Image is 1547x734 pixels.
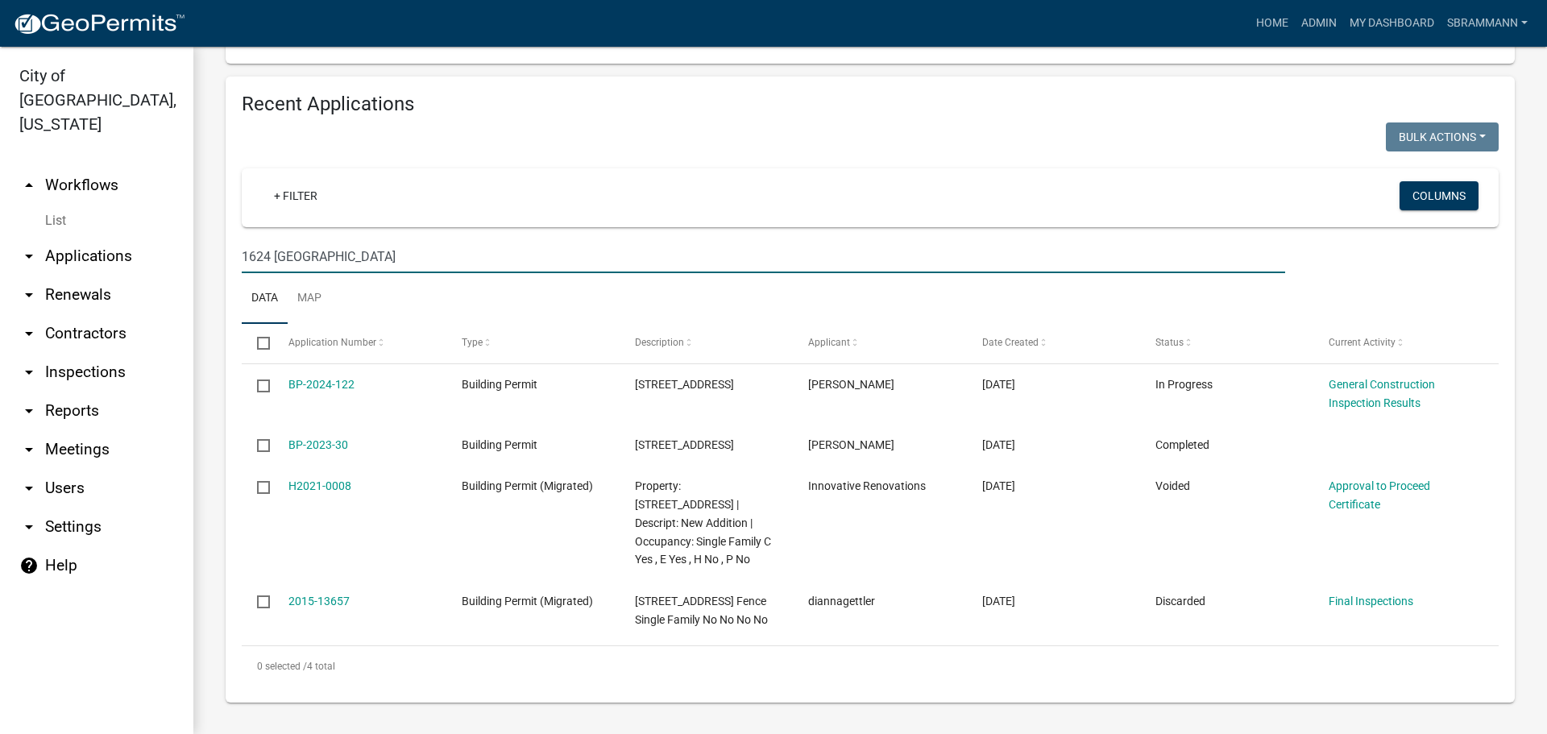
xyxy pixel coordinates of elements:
i: arrow_drop_down [19,285,39,305]
span: In Progress [1155,378,1213,391]
span: Description [635,337,684,348]
i: arrow_drop_down [19,401,39,421]
datatable-header-cell: Description [620,324,793,363]
i: arrow_drop_down [19,247,39,266]
span: Date Created [982,337,1039,348]
datatable-header-cell: Status [1140,324,1313,363]
span: Voided [1155,479,1190,492]
datatable-header-cell: Date Created [966,324,1139,363]
span: diannagettler [808,595,875,608]
a: 2015-13657 [288,595,350,608]
span: Discarded [1155,595,1205,608]
span: Status [1155,337,1184,348]
span: 0 selected / [257,661,307,672]
span: Completed [1155,438,1209,451]
datatable-header-cell: Select [242,324,272,363]
a: Final Inspections [1329,595,1413,608]
a: Data [242,273,288,325]
span: 04/11/2015 [982,595,1015,608]
span: Type [462,337,483,348]
span: 1624 VICTORIA ST [635,378,734,391]
a: Home [1250,8,1295,39]
span: Application Number [288,337,376,348]
span: Building Permit (Migrated) [462,595,593,608]
span: Building Permit (Migrated) [462,479,593,492]
a: H2021-0008 [288,479,351,492]
div: 4 total [242,646,1499,686]
span: Applicant [808,337,850,348]
a: My Dashboard [1343,8,1441,39]
span: Joni Ahrenholtz [808,378,894,391]
span: Current Activity [1329,337,1396,348]
a: SBrammann [1441,8,1534,39]
datatable-header-cell: Type [446,324,620,363]
i: arrow_drop_down [19,440,39,459]
h4: Recent Applications [242,93,1499,116]
button: Bulk Actions [1386,122,1499,151]
button: Columns [1400,181,1479,210]
span: 11/04/2024 [982,378,1015,391]
span: 1624 VICTORIA ST 1624 Victoria St Fence Single Family No No No No [635,595,768,626]
a: BP-2023-30 [288,438,348,451]
span: Building Permit [462,378,537,391]
a: General Construction Inspection Results [1329,378,1435,409]
span: 05/03/2023 [982,438,1015,451]
a: Approval to Proceed Certificate [1329,479,1430,511]
datatable-header-cell: Application Number [272,324,446,363]
i: arrow_drop_down [19,324,39,343]
i: help [19,556,39,575]
span: 03/12/2021 [982,479,1015,492]
input: Search for applications [242,240,1285,273]
i: arrow_drop_down [19,363,39,382]
i: arrow_drop_up [19,176,39,195]
datatable-header-cell: Applicant [793,324,966,363]
a: BP-2024-122 [288,378,355,391]
span: Building Permit [462,438,537,451]
span: Property: 1624 VICTORIA ST | Descript: New Addition | Occupancy: Single Family C Yes , E Yes , H ... [635,479,771,566]
i: arrow_drop_down [19,517,39,537]
span: Joni Ahrenholtz [808,438,894,451]
span: 1624 VICTORIA ST [635,438,734,451]
a: Map [288,273,331,325]
span: Innovative Renovations [808,479,926,492]
datatable-header-cell: Current Activity [1313,324,1487,363]
i: arrow_drop_down [19,479,39,498]
a: + Filter [261,181,330,210]
a: Admin [1295,8,1343,39]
